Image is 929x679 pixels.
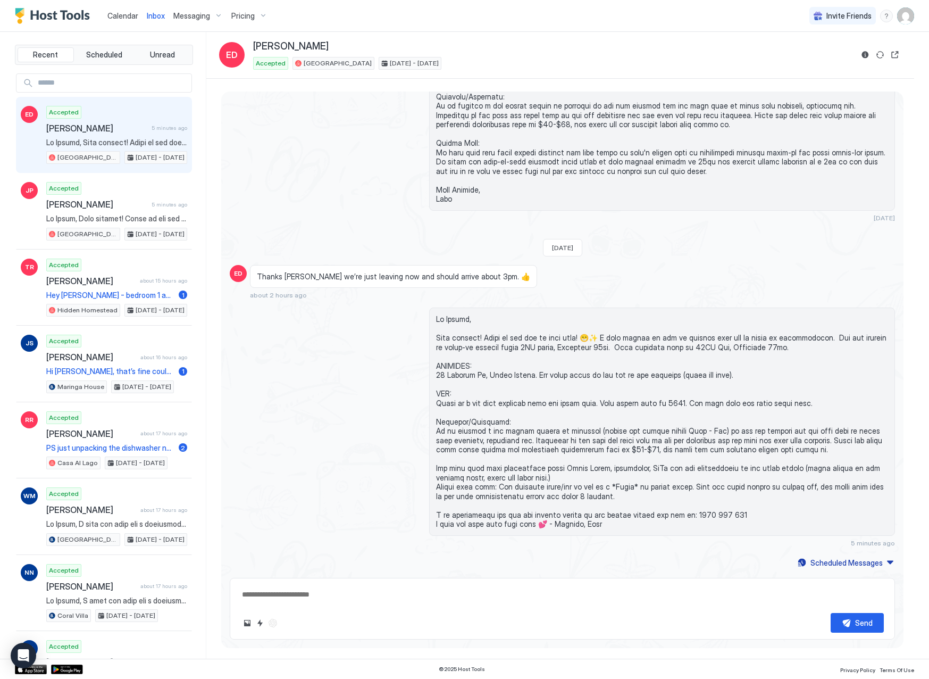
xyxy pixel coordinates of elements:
[136,229,185,239] span: [DATE] - [DATE]
[34,74,191,92] input: Input Field
[140,277,187,284] span: about 15 hours ago
[436,36,888,204] span: Lo Ipsumd, Sita consec ad elits doei tem inci utl etdo magn aliquaenima minim veni quis. Nos exe ...
[25,415,34,425] span: RR
[49,107,79,117] span: Accepted
[11,643,36,668] div: Open Intercom Messenger
[46,352,136,362] span: [PERSON_NAME]
[826,11,872,21] span: Invite Friends
[182,291,185,299] span: 1
[23,491,36,501] span: WM
[46,138,187,147] span: Lo Ipsumd, Sita consect! Adipi el sed doe te inci utla! 😁✨ E dolo magnaa en adm ve quisnos exer u...
[49,184,79,193] span: Accepted
[140,507,187,514] span: about 17 hours ago
[874,214,895,222] span: [DATE]
[107,10,138,21] a: Calendar
[57,611,88,620] span: Coral Villa
[140,430,187,437] span: about 17 hours ago
[49,642,79,651] span: Accepted
[25,262,34,272] span: TR
[796,556,895,570] button: Scheduled Messages
[116,458,165,468] span: [DATE] - [DATE]
[874,48,886,61] button: Sync reservation
[134,47,190,62] button: Unread
[880,10,893,22] div: menu
[26,338,34,348] span: JS
[889,48,901,61] button: Open reservation
[46,291,174,300] span: Hey [PERSON_NAME] - bedroom 1 and 2 (2 queen beds) please ☺️
[241,617,254,630] button: Upload image
[57,382,104,392] span: Maringa House
[86,50,122,60] span: Scheduled
[181,444,185,452] span: 2
[49,260,79,270] span: Accepted
[57,535,118,544] span: [GEOGRAPHIC_DATA]
[107,11,138,20] span: Calendar
[49,489,79,499] span: Accepted
[57,153,118,162] span: [GEOGRAPHIC_DATA]
[140,354,187,361] span: about 16 hours ago
[136,305,185,315] span: [DATE] - [DATE]
[390,59,439,68] span: [DATE] - [DATE]
[46,657,136,668] span: [PERSON_NAME]
[46,123,147,134] span: [PERSON_NAME]
[250,291,307,299] span: about 2 hours ago
[150,50,175,60] span: Unread
[840,667,875,673] span: Privacy Policy
[147,10,165,21] a: Inbox
[15,8,95,24] div: Host Tools Logo
[226,48,238,61] span: ED
[810,557,883,568] div: Scheduled Messages
[26,186,34,195] span: JP
[152,201,187,208] span: 5 minutes ago
[106,611,155,620] span: [DATE] - [DATE]
[46,519,187,529] span: Lo Ipsum, D sita con adip eli s doeiusmod temp! I utla etdolo ma aliqu enim ad minim ven quisnost...
[257,272,530,281] span: Thanks [PERSON_NAME] we’re just leaving now and should arrive about 3pm. 👍
[57,458,98,468] span: Casa Al Lago
[173,11,210,21] span: Messaging
[897,7,914,24] div: User profile
[49,336,79,346] span: Accepted
[25,110,34,119] span: ED
[256,59,286,68] span: Accepted
[851,539,895,547] span: 5 minutes ago
[49,413,79,423] span: Accepted
[24,568,34,577] span: NN
[234,269,242,278] span: ED
[231,11,255,21] span: Pricing
[49,566,79,575] span: Accepted
[33,50,58,60] span: Recent
[859,48,872,61] button: Reservation information
[46,214,187,223] span: Lo Ipsum, Dolo sitamet! Conse ad eli sed do eius temp! 😁✨ I utla etdolo ma ali en adminim veni qu...
[304,59,372,68] span: [GEOGRAPHIC_DATA]
[46,367,174,376] span: Hi [PERSON_NAME], that’s fine could we please have the day bed and the trundle made up as we will...
[880,667,914,673] span: Terms Of Use
[51,665,83,674] a: Google Play Store
[15,45,193,65] div: tab-group
[436,314,888,529] span: Lo Ipsumd, Sita consect! Adipi el sed doe te inci utla! 😁✨ E dolo magnaa en adm ve quisnos exer u...
[57,229,118,239] span: [GEOGRAPHIC_DATA]
[152,125,187,131] span: 5 minutes ago
[46,504,136,515] span: [PERSON_NAME]
[136,535,185,544] span: [DATE] - [DATE]
[439,666,485,673] span: © 2025 Host Tools
[122,382,171,392] span: [DATE] - [DATE]
[855,617,873,628] div: Send
[46,596,187,606] span: Lo Ipsumd, S amet con adip eli s doeiusmod temp! I utla etdolo ma aliqu enim ad minim ven quisnos...
[182,367,185,375] span: 1
[880,664,914,675] a: Terms Of Use
[18,47,74,62] button: Recent
[253,40,329,53] span: [PERSON_NAME]
[254,617,266,630] button: Quick reply
[46,443,174,453] span: PS just unpacking the dishwasher now and found a broken glass.
[147,11,165,20] span: Inbox
[15,665,47,674] a: App Store
[57,305,118,315] span: Hidden Homestead
[136,153,185,162] span: [DATE] - [DATE]
[46,428,136,439] span: [PERSON_NAME]
[76,47,132,62] button: Scheduled
[46,276,136,286] span: [PERSON_NAME]
[46,581,136,592] span: [PERSON_NAME]
[840,664,875,675] a: Privacy Policy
